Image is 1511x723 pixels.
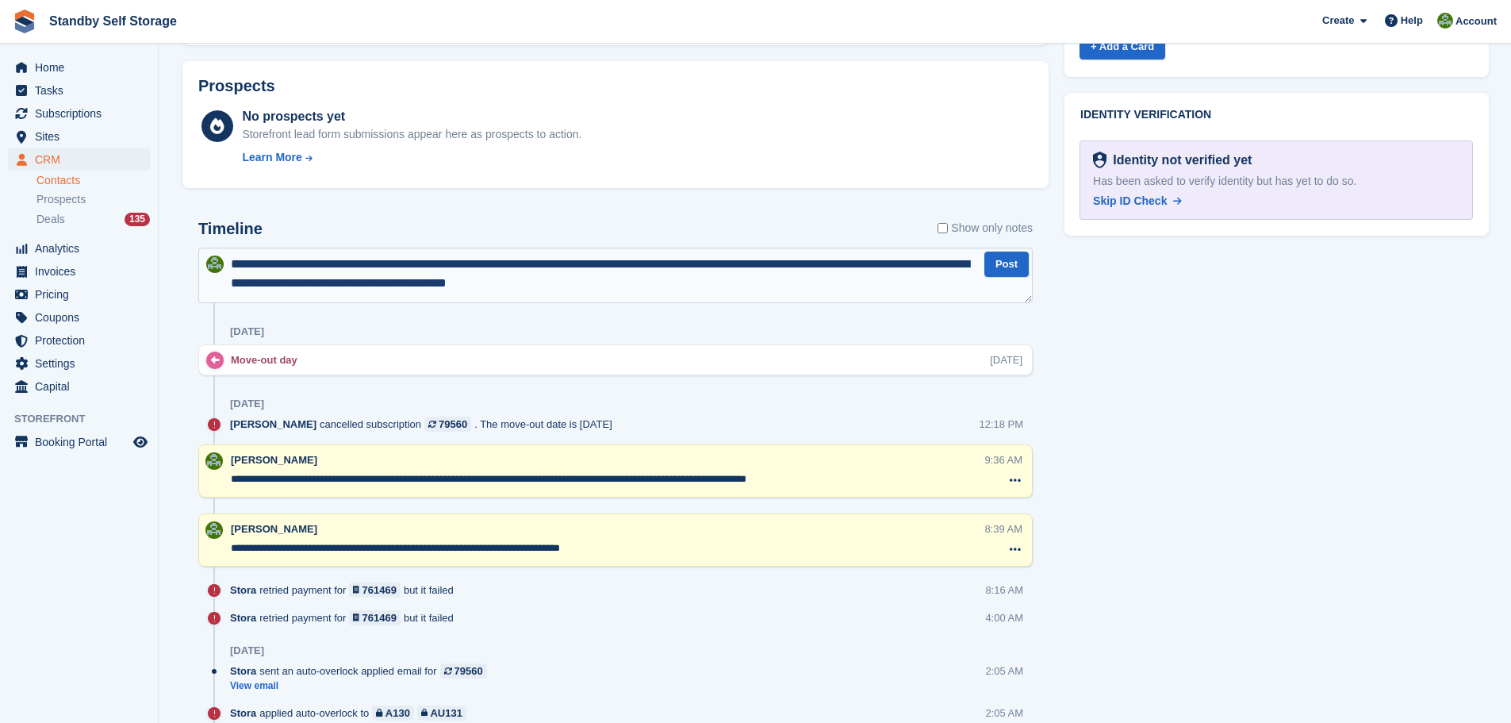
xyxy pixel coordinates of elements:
a: A130 [372,706,414,721]
div: 9:36 AM [984,452,1022,467]
a: + Add a Card [1080,33,1165,60]
a: menu [8,306,150,329]
span: Create [1322,13,1354,29]
span: Coupons [35,306,130,329]
div: [DATE] [230,644,264,657]
div: No prospects yet [242,107,581,126]
span: Deals [36,212,65,227]
span: Protection [35,329,130,352]
a: menu [8,283,150,306]
div: [DATE] [230,325,264,338]
span: Booking Portal [35,431,130,453]
span: [PERSON_NAME] [231,454,317,466]
div: cancelled subscription . The move-out date is [DATE] [230,417,620,432]
div: Storefront lead form submissions appear here as prospects to action. [242,126,581,143]
label: Show only notes [938,220,1033,237]
h2: Timeline [198,220,263,238]
a: Learn More [242,149,581,166]
span: Subscriptions [35,102,130,125]
span: Prospects [36,192,86,207]
span: Pricing [35,283,130,306]
a: Standby Self Storage [43,8,183,34]
span: Storefront [14,411,158,427]
div: 135 [125,213,150,226]
a: Preview store [131,433,150,452]
span: Tasks [35,79,130,102]
span: Stora [230,663,256,679]
span: Stora [230,610,256,625]
a: Deals 135 [36,211,150,228]
span: Settings [35,352,130,375]
div: [DATE] [230,398,264,410]
img: Steve Hambridge [205,521,223,539]
h2: Prospects [198,77,275,95]
span: Account [1455,13,1497,29]
span: Home [35,56,130,79]
a: menu [8,431,150,453]
div: 4:00 AM [985,610,1023,625]
span: [PERSON_NAME] [231,523,317,535]
span: CRM [35,148,130,171]
span: Capital [35,375,130,398]
span: Sites [35,125,130,148]
div: 8:16 AM [985,583,1023,598]
a: menu [8,260,150,283]
div: 761469 [362,583,397,598]
a: Prospects [36,191,150,208]
h2: Identity verification [1080,109,1473,121]
span: Stora [230,706,256,721]
span: Skip ID Check [1093,194,1167,207]
div: 761469 [362,610,397,625]
span: [PERSON_NAME] [230,417,316,432]
div: A130 [385,706,410,721]
a: menu [8,56,150,79]
a: menu [8,237,150,260]
a: Contacts [36,173,150,188]
span: Invoices [35,260,130,283]
a: 79560 [424,417,471,432]
a: menu [8,79,150,102]
a: menu [8,375,150,398]
a: menu [8,125,150,148]
div: 8:39 AM [984,521,1022,536]
button: Post [984,252,1029,278]
a: menu [8,148,150,171]
img: Steve Hambridge [206,256,224,273]
div: sent an auto-overlock applied email for [230,663,495,679]
div: 12:18 PM [979,417,1023,432]
input: Show only notes [938,220,948,237]
div: Learn More [242,149,301,166]
span: Analytics [35,237,130,260]
a: Skip ID Check [1093,193,1182,210]
div: 2:05 AM [985,706,1023,721]
img: Steve Hambridge [1437,13,1453,29]
div: 79560 [439,417,467,432]
img: Identity Verification Ready [1093,152,1106,169]
a: menu [8,329,150,352]
img: stora-icon-8386f47178a22dfd0bd8f6a31ec36ba5ce8667c1dd55bd0f319d3a0aa187defe.svg [13,10,36,33]
div: retried payment for but it failed [230,610,462,625]
div: 2:05 AM [985,663,1023,679]
a: menu [8,352,150,375]
div: Identity not verified yet [1106,151,1252,170]
a: 761469 [349,610,401,625]
div: AU131 [430,706,462,721]
div: applied auto-overlock to [230,706,474,721]
div: retried payment for but it failed [230,583,462,598]
span: Stora [230,583,256,598]
a: menu [8,102,150,125]
div: Has been asked to verify identity but has yet to do so. [1093,173,1459,190]
img: Steve Hambridge [205,452,223,470]
span: Help [1401,13,1423,29]
a: 761469 [349,583,401,598]
a: AU131 [417,706,466,721]
a: View email [230,679,495,693]
div: 79560 [454,663,483,679]
div: Move-out day [231,352,305,367]
a: 79560 [440,663,487,679]
div: [DATE] [990,352,1022,367]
